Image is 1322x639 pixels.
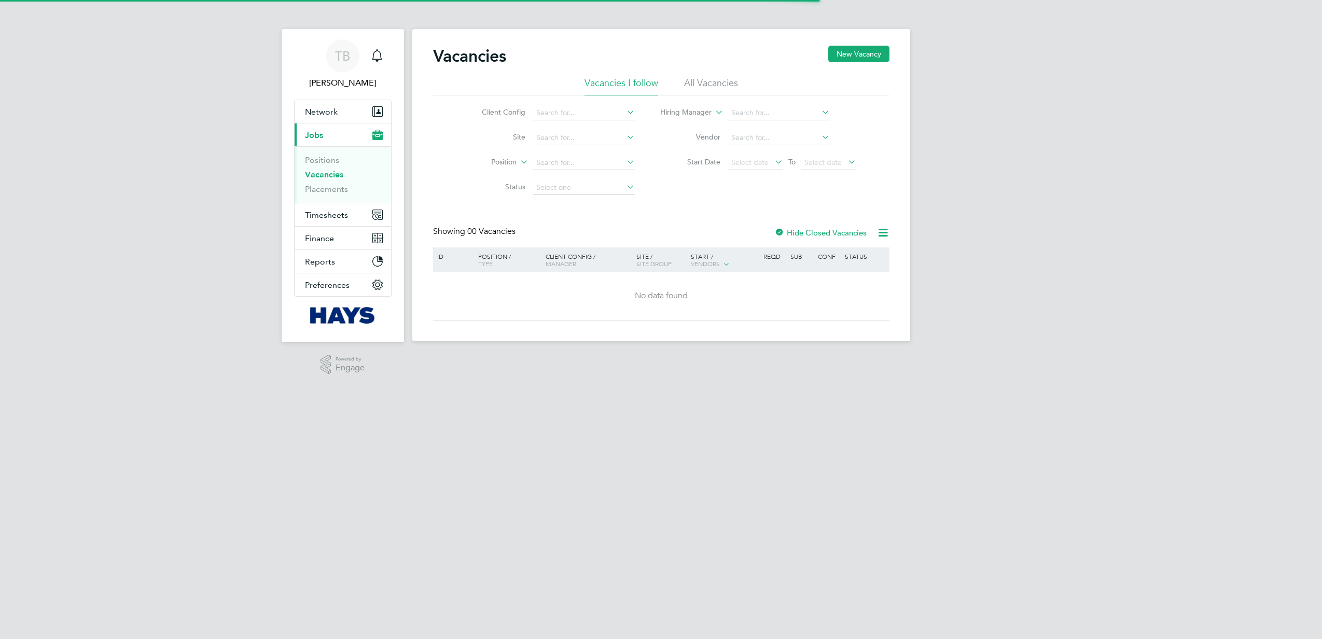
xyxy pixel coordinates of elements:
[652,107,712,118] label: Hiring Manager
[688,247,761,273] div: Start /
[804,158,842,167] span: Select date
[728,131,830,145] input: Search for...
[310,307,375,324] img: hays-logo-retina.png
[634,247,688,272] div: Site /
[305,170,343,179] a: Vacancies
[435,247,471,265] div: ID
[546,259,576,268] span: Manager
[691,259,720,268] span: Vendors
[585,77,658,95] li: Vacancies I follow
[336,355,365,364] span: Powered by
[543,247,634,272] div: Client Config /
[785,155,799,169] span: To
[433,46,506,66] h2: Vacancies
[305,130,323,140] span: Jobs
[533,180,635,195] input: Select one
[728,106,830,120] input: Search for...
[336,364,365,372] span: Engage
[467,226,516,237] span: 00 Vacancies
[457,157,517,168] label: Position
[305,184,348,194] a: Placements
[815,247,842,265] div: Conf
[478,259,493,268] span: Type
[466,182,525,191] label: Status
[661,132,720,142] label: Vendor
[435,290,888,301] div: No data found
[636,259,672,268] span: Site Group
[828,46,889,62] button: New Vacancy
[466,107,525,117] label: Client Config
[684,77,738,95] li: All Vacancies
[305,210,348,220] span: Timesheets
[774,228,867,238] label: Hide Closed Vacancies
[305,155,339,165] a: Positions
[470,247,543,272] div: Position /
[295,227,391,249] button: Finance
[533,156,635,170] input: Search for...
[842,247,887,265] div: Status
[761,247,788,265] div: Reqd
[294,39,392,89] a: TB[PERSON_NAME]
[321,355,365,374] a: Powered byEngage
[788,247,815,265] div: Sub
[335,49,350,63] span: TB
[295,203,391,226] button: Timesheets
[433,226,518,237] div: Showing
[294,77,392,89] span: Tommy Bowdery
[305,280,350,290] span: Preferences
[295,100,391,123] button: Network
[305,233,334,243] span: Finance
[295,123,391,146] button: Jobs
[533,131,635,145] input: Search for...
[294,307,392,324] a: Go to home page
[305,107,338,117] span: Network
[466,132,525,142] label: Site
[305,257,335,267] span: Reports
[295,273,391,296] button: Preferences
[282,29,404,342] nav: Main navigation
[661,157,720,166] label: Start Date
[295,146,391,203] div: Jobs
[731,158,769,167] span: Select date
[295,250,391,273] button: Reports
[533,106,635,120] input: Search for...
